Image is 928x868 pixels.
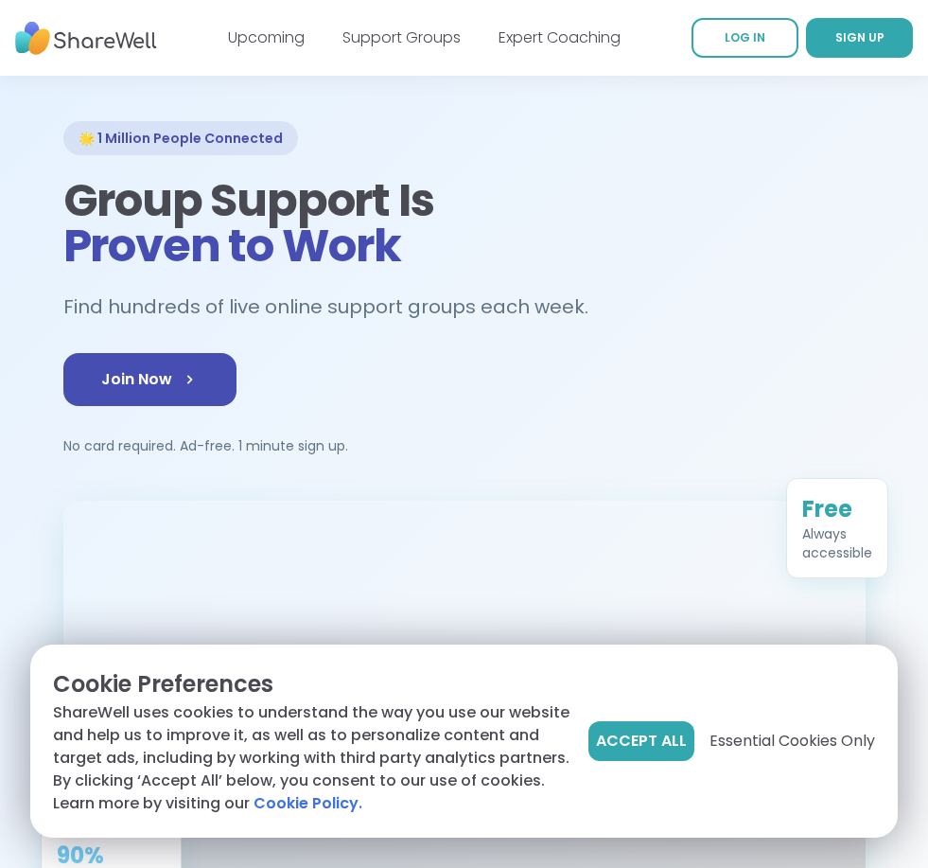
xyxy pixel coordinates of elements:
[63,214,401,277] span: Proven to Work
[692,18,798,58] a: LOG IN
[802,493,872,523] div: Free
[63,436,866,455] p: No card required. Ad-free. 1 minute sign up.
[588,721,694,761] button: Accept All
[228,27,305,48] a: Upcoming
[101,368,199,391] span: Join Now
[63,292,608,323] h2: Find hundreds of live online support groups each week.
[802,523,872,561] div: Always accessible
[835,29,884,45] span: SIGN UP
[806,18,913,58] a: SIGN UP
[725,29,765,45] span: LOG IN
[53,701,573,815] p: ShareWell uses cookies to understand the way you use our website and help us to improve it, as we...
[63,178,866,269] h1: Group Support Is
[709,730,875,753] span: Essential Cookies Only
[15,12,157,64] img: ShareWell Nav Logo
[499,27,621,48] a: Expert Coaching
[254,792,362,815] a: Cookie Policy.
[63,353,236,406] a: Join Now
[342,27,461,48] a: Support Groups
[53,667,573,701] p: Cookie Preferences
[596,730,687,753] span: Accept All
[63,121,298,155] div: 🌟 1 Million People Connected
